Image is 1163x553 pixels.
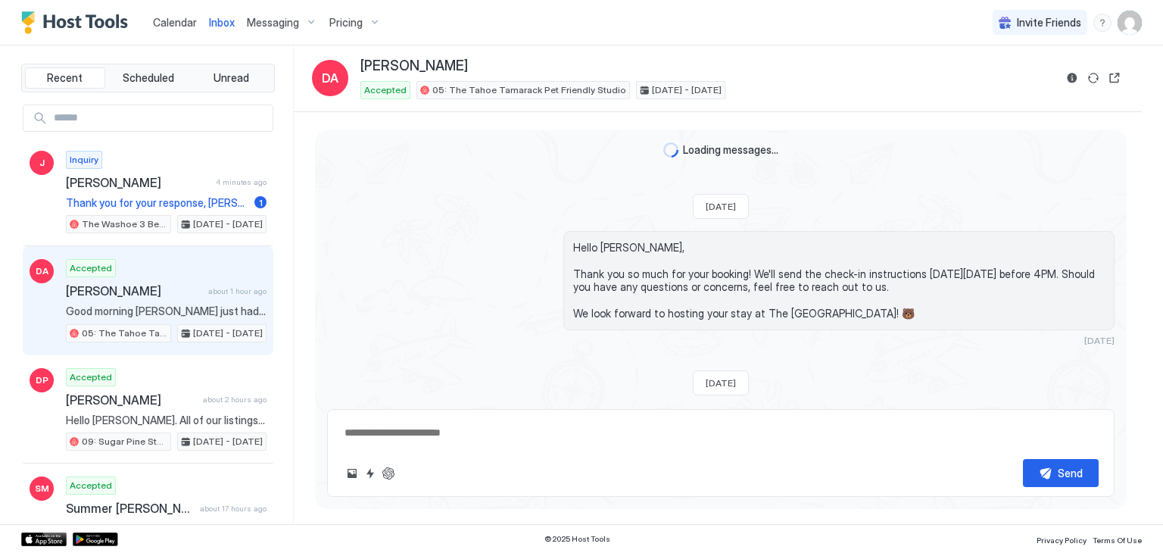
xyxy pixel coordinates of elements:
span: Accepted [70,370,112,384]
span: [DATE] [1084,335,1115,346]
button: Send [1023,459,1099,487]
span: Inbox [209,16,235,29]
span: [PERSON_NAME] [360,58,468,75]
a: Host Tools Logo [21,11,135,34]
span: about 2 hours ago [203,395,267,405]
button: Upload image [343,464,361,483]
button: Quick reply [361,464,379,483]
span: © 2025 Host Tools [544,534,610,544]
span: Inquiry [70,153,98,167]
span: Good morning [PERSON_NAME] just had a quick question Is there anything I have to do to turn get h... [66,305,267,318]
span: Invite Friends [1017,16,1081,30]
span: [DATE] - [DATE] [652,83,722,97]
span: Loading messages... [683,143,778,157]
span: Hello Summer, Thank you so much for your booking! We'll send the check-in instructions [DATE][DAT... [66,522,267,536]
span: Privacy Policy [1037,536,1087,545]
a: Calendar [153,14,197,30]
span: Summer [PERSON_NAME] [66,501,194,516]
span: [PERSON_NAME] [66,392,197,408]
span: 05: The Tahoe Tamarack Pet Friendly Studio [82,326,167,340]
span: Messaging [247,16,299,30]
div: tab-group [21,64,275,92]
button: Open reservation [1105,69,1124,87]
span: DA [36,264,48,278]
span: J [39,156,45,170]
span: Hello [PERSON_NAME], Thank you so much for your booking! We'll send the check-in instructions [DA... [573,241,1105,320]
div: Send [1058,465,1083,481]
span: [DATE] [706,377,736,389]
button: Reservation information [1063,69,1081,87]
a: Privacy Policy [1037,531,1087,547]
span: Recent [47,71,83,85]
div: menu [1093,14,1112,32]
a: Terms Of Use [1093,531,1142,547]
button: Sync reservation [1084,69,1102,87]
span: DA [322,69,338,87]
span: Thank you for your response, [PERSON_NAME] and [PERSON_NAME]. I will discuss with my friends and ... [66,196,248,210]
span: Unread [214,71,249,85]
a: Google Play Store [73,533,118,546]
a: App Store [21,533,67,546]
button: Recent [25,67,105,89]
button: Unread [191,67,271,89]
span: Hello [PERSON_NAME]. All of our listings are pet-friendly, so unfortunately, we don't have non-pe... [66,414,267,427]
a: Inbox [209,14,235,30]
button: ChatGPT Auto Reply [379,464,398,483]
input: Input Field [48,105,273,131]
span: [PERSON_NAME] [66,175,210,190]
span: Accepted [70,261,112,275]
span: about 1 hour ago [208,286,267,296]
span: SM [35,482,49,495]
span: Pricing [329,16,363,30]
span: Scheduled [123,71,174,85]
span: about 17 hours ago [200,504,267,514]
span: [DATE] [706,201,736,212]
span: 1 [259,197,263,208]
div: loading [663,142,678,158]
span: 4 minutes ago [216,177,267,187]
span: Calendar [153,16,197,29]
span: Accepted [70,479,112,492]
span: 09: Sugar Pine Studio at [GEOGRAPHIC_DATA] [82,435,167,448]
span: [DATE] - [DATE] [193,217,263,231]
span: Accepted [364,83,407,97]
button: Scheduled [108,67,189,89]
span: Terms Of Use [1093,536,1142,545]
span: 05: The Tahoe Tamarack Pet Friendly Studio [432,83,626,97]
span: DP [36,373,48,387]
span: [DATE] - [DATE] [193,435,263,448]
span: [PERSON_NAME] [66,283,202,298]
span: [DATE] - [DATE] [193,326,263,340]
div: User profile [1118,11,1142,35]
span: The Washoe 3 Bedroom Family Unit [82,217,167,231]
